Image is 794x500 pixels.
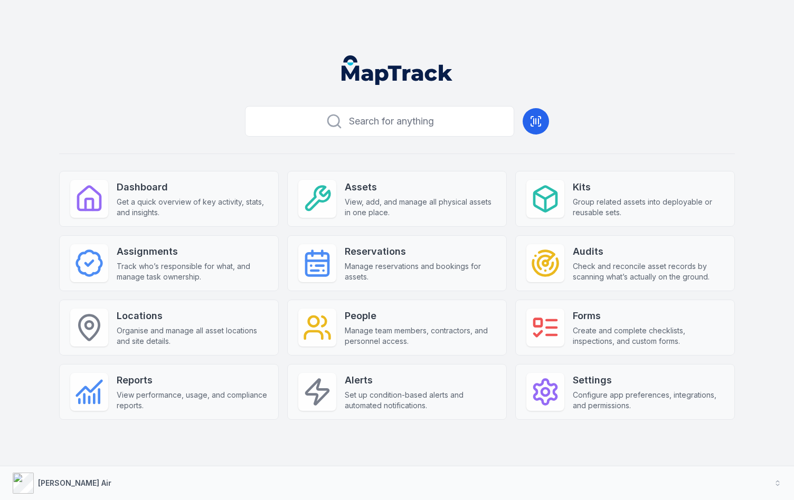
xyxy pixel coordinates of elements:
[345,180,496,195] strong: Assets
[573,390,724,411] span: Configure app preferences, integrations, and permissions.
[59,300,279,355] a: LocationsOrganise and manage all asset locations and site details.
[117,261,268,282] span: Track who’s responsible for what, and manage task ownership.
[117,244,268,259] strong: Assignments
[573,325,724,347] span: Create and complete checklists, inspections, and custom forms.
[287,364,507,420] a: AlertsSet up condition-based alerts and automated notifications.
[573,261,724,282] span: Check and reconcile asset records by scanning what’s actually on the ground.
[117,180,268,195] strong: Dashboard
[573,197,724,218] span: Group related assets into deployable or reusable sets.
[515,235,735,291] a: AuditsCheck and reconcile asset records by scanning what’s actually on the ground.
[287,171,507,227] a: AssetsView, add, and manage all physical assets in one place.
[38,478,111,487] strong: [PERSON_NAME] Air
[573,180,724,195] strong: Kits
[345,325,496,347] span: Manage team members, contractors, and personnel access.
[325,55,469,85] nav: Global
[287,235,507,291] a: ReservationsManage reservations and bookings for assets.
[117,325,268,347] span: Organise and manage all asset locations and site details.
[59,235,279,291] a: AssignmentsTrack who’s responsible for what, and manage task ownership.
[515,171,735,227] a: KitsGroup related assets into deployable or reusable sets.
[59,171,279,227] a: DashboardGet a quick overview of key activity, stats, and insights.
[515,300,735,355] a: FormsCreate and complete checklists, inspections, and custom forms.
[345,261,496,282] span: Manage reservations and bookings for assets.
[117,373,268,388] strong: Reports
[59,364,279,420] a: ReportsView performance, usage, and compliance reports.
[349,114,434,129] span: Search for anything
[515,364,735,420] a: SettingsConfigure app preferences, integrations, and permissions.
[245,106,514,137] button: Search for anything
[287,300,507,355] a: PeopleManage team members, contractors, and personnel access.
[117,309,268,323] strong: Locations
[573,309,724,323] strong: Forms
[117,197,268,218] span: Get a quick overview of key activity, stats, and insights.
[345,244,496,259] strong: Reservations
[345,373,496,388] strong: Alerts
[345,197,496,218] span: View, add, and manage all physical assets in one place.
[573,373,724,388] strong: Settings
[117,390,268,411] span: View performance, usage, and compliance reports.
[573,244,724,259] strong: Audits
[345,390,496,411] span: Set up condition-based alerts and automated notifications.
[345,309,496,323] strong: People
